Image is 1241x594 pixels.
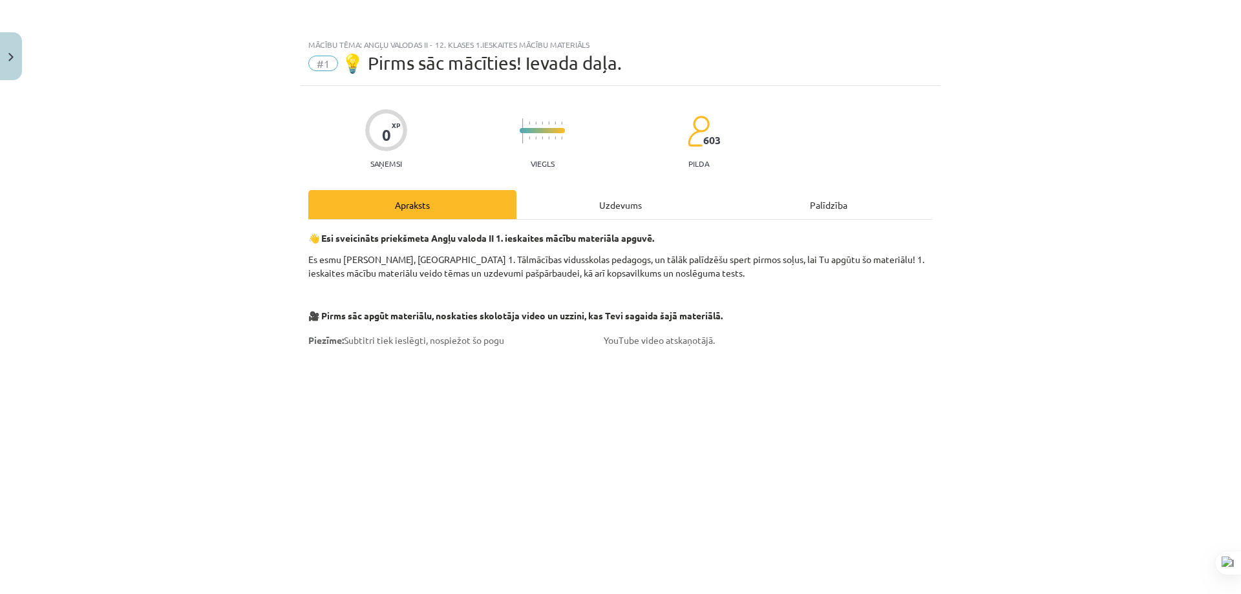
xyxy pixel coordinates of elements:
[382,126,391,144] div: 0
[542,122,543,125] img: icon-short-line-57e1e144782c952c97e751825c79c345078a6d821885a25fce030b3d8c18986b.svg
[531,159,555,168] p: Viegls
[308,190,516,219] div: Apraksts
[8,53,14,61] img: icon-close-lesson-0947bae3869378f0d4975bcd49f059093ad1ed9edebbc8119c70593378902aed.svg
[529,136,530,140] img: icon-short-line-57e1e144782c952c97e751825c79c345078a6d821885a25fce030b3d8c18986b.svg
[542,136,543,140] img: icon-short-line-57e1e144782c952c97e751825c79c345078a6d821885a25fce030b3d8c18986b.svg
[555,122,556,125] img: icon-short-line-57e1e144782c952c97e751825c79c345078a6d821885a25fce030b3d8c18986b.svg
[725,190,933,219] div: Palīdzība
[548,122,549,125] img: icon-short-line-57e1e144782c952c97e751825c79c345078a6d821885a25fce030b3d8c18986b.svg
[561,136,562,140] img: icon-short-line-57e1e144782c952c97e751825c79c345078a6d821885a25fce030b3d8c18986b.svg
[561,122,562,125] img: icon-short-line-57e1e144782c952c97e751825c79c345078a6d821885a25fce030b3d8c18986b.svg
[308,56,338,71] span: #1
[308,310,723,321] strong: 🎥 Pirms sāc apgūt materiālu, noskaties skolotāja video un uzzini, kas Tevi sagaida šajā materiālā.
[555,136,556,140] img: icon-short-line-57e1e144782c952c97e751825c79c345078a6d821885a25fce030b3d8c18986b.svg
[365,159,407,168] p: Saņemsi
[392,122,400,129] span: XP
[308,334,715,346] span: Subtitri tiek ieslēgti, nospiežot šo pogu YouTube video atskaņotājā.
[687,115,710,147] img: students-c634bb4e5e11cddfef0936a35e636f08e4e9abd3cc4e673bd6f9a4125e45ecb1.svg
[341,52,622,74] span: 💡 Pirms sāc mācīties! Ievada daļa.
[308,232,654,244] strong: 👋 Esi sveicināts priekšmeta Angļu valoda II 1. ieskaites mācību materiāla apguvē.
[535,136,536,140] img: icon-short-line-57e1e144782c952c97e751825c79c345078a6d821885a25fce030b3d8c18986b.svg
[308,253,933,280] p: Es esmu [PERSON_NAME], [GEOGRAPHIC_DATA] 1. Tālmācības vidusskolas pedagogs, un tālāk palīdzēšu s...
[548,136,549,140] img: icon-short-line-57e1e144782c952c97e751825c79c345078a6d821885a25fce030b3d8c18986b.svg
[308,334,344,346] strong: Piezīme:
[703,134,721,146] span: 603
[522,118,524,143] img: icon-long-line-d9ea69661e0d244f92f715978eff75569469978d946b2353a9bb055b3ed8787d.svg
[516,190,725,219] div: Uzdevums
[308,40,933,49] div: Mācību tēma: Angļu valodas ii - 12. klases 1.ieskaites mācību materiāls
[529,122,530,125] img: icon-short-line-57e1e144782c952c97e751825c79c345078a6d821885a25fce030b3d8c18986b.svg
[535,122,536,125] img: icon-short-line-57e1e144782c952c97e751825c79c345078a6d821885a25fce030b3d8c18986b.svg
[688,159,709,168] p: pilda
